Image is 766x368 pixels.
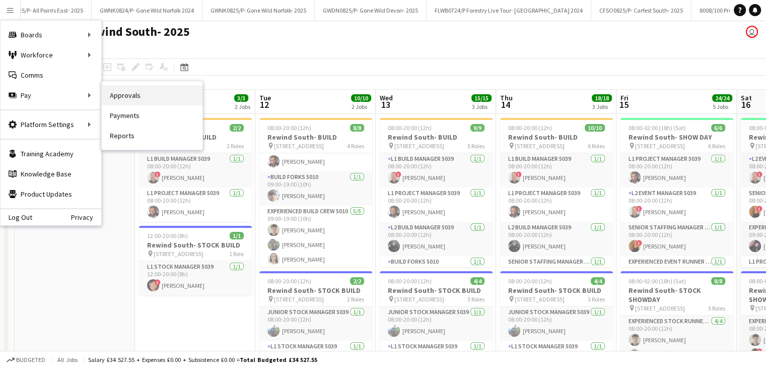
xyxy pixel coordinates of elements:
app-job-card: 08:00-02:00 (18h) (Sat)6/6Rewind South- SHOW DAY [STREET_ADDRESS]6 RolesL1 Project Manager 50391/... [620,118,733,267]
app-user-avatar: Elizabeth Ramirez Baca [746,26,758,38]
span: 08:00-20:00 (12h) [267,124,311,132]
h3: Rewind South- STOCK BUILD [500,286,613,295]
span: Wed [380,93,393,102]
app-job-card: 08:00-20:00 (12h)2/2Rewind South- BUILD [STREET_ADDRESS]2 RolesL1 Build Manager 50391/108:00-20:0... [139,118,252,222]
span: 08:00-20:00 (12h) [508,124,552,132]
button: GWNK0824/P- Gone Wild Norfolk 2024 [92,1,202,20]
button: GWNK0825/P- Gone Wild Norfolk- 2025 [202,1,315,20]
span: Fri [620,93,629,102]
span: ! [155,279,161,285]
h3: Rewind South- SHOW DAY [620,133,733,142]
span: 16 [739,99,752,110]
span: [STREET_ADDRESS] [394,295,444,303]
span: [STREET_ADDRESS] [394,142,444,150]
span: 13 [378,99,393,110]
span: 2/2 [350,277,364,285]
a: Payments [102,105,202,126]
span: [STREET_ADDRESS] [515,142,565,150]
span: 3/3 [234,94,248,102]
span: 5 Roles [708,304,725,312]
span: 08:00-02:00 (18h) (Sat) [629,277,686,285]
span: Total Budgeted £34 527.55 [240,356,317,363]
span: ! [155,171,161,177]
app-card-role: Build Forks 50101/109:00-19:00 (10h)[PERSON_NAME] [259,171,372,206]
app-card-role: L1 Build Manager 50391/108:00-20:00 (12h)![PERSON_NAME] [380,153,493,188]
app-job-card: 08:00-20:00 (12h)10/10Rewind South- BUILD [STREET_ADDRESS]6 RolesL1 Build Manager 50391/108:00-20... [500,118,613,267]
span: 18/18 [592,94,612,102]
span: [STREET_ADDRESS] [515,295,565,303]
div: 3 Jobs [592,103,611,110]
app-job-card: 08:00-20:00 (12h)9/9Rewind South- BUILD [STREET_ADDRESS]5 RolesL1 Build Manager 50391/108:00-20:0... [380,118,493,267]
app-card-role: L1 Project Manager 50391/108:00-20:00 (12h)[PERSON_NAME] [620,153,733,188]
app-card-role: L1 Project Manager 50391/108:00-20:00 (12h)[PERSON_NAME] [139,188,252,222]
app-job-card: 12:00-20:00 (8h)1/1Rewind South- STOCK BUILD [STREET_ADDRESS]1 RoleL1 Stock Manager 50391/112:00-... [139,226,252,295]
div: 5 Jobs [713,103,732,110]
span: 08:00-20:00 (12h) [508,277,552,285]
app-card-role: L1 Project Manager 50391/108:00-20:00 (12h)[PERSON_NAME] [500,188,613,222]
button: Budgeted [5,354,47,365]
span: 8/8 [350,124,364,132]
app-card-role: Senior Staffing Manager 50391/108:00-20:00 (12h)![PERSON_NAME] [620,222,733,256]
app-card-role: L1 Build Manager 50391/108:00-20:00 (12h)![PERSON_NAME] [139,153,252,188]
span: [STREET_ADDRESS] [154,250,203,258]
app-card-role: L2 Build Manager 50391/108:00-20:00 (12h)[PERSON_NAME] [500,222,613,256]
span: 6/6 [711,124,725,132]
app-card-role: Junior Stock Manager 50391/108:00-20:00 (12h)[PERSON_NAME] [259,306,372,341]
span: 15 [619,99,629,110]
span: [STREET_ADDRESS] [635,142,685,150]
span: Thu [500,93,513,102]
span: [STREET_ADDRESS] [635,304,685,312]
span: 08:00-20:00 (12h) [388,277,432,285]
div: Salary £34 527.55 + Expenses £0.00 + Subsistence £0.00 = [88,356,317,363]
app-card-role: L2 Event Manager 50391/108:00-20:00 (12h)![PERSON_NAME] [620,188,733,222]
div: 2 Jobs [352,103,371,110]
h3: Rewind South- BUILD [259,133,372,142]
a: Product Updates [1,184,101,204]
a: Comms [1,65,101,85]
app-card-role: Junior Stock Manager 50391/108:00-20:00 (12h)[PERSON_NAME] [500,306,613,341]
a: Privacy [71,213,101,221]
button: CFSO0825/P- Carfest South- 2025 [591,1,691,20]
div: Platform Settings [1,114,101,135]
h3: Rewind South- BUILD [500,133,613,142]
span: 5 Roles [467,142,484,150]
app-job-card: 08:00-20:00 (12h)8/8Rewind South- BUILD [STREET_ADDRESS]4 Roles08:00-20:00 (12h)![PERSON_NAME]L1 ... [259,118,372,267]
span: 24/24 [712,94,732,102]
app-card-role: Junior Stock Manager 50391/108:00-20:00 (12h)[PERSON_NAME] [380,306,493,341]
span: 4 Roles [347,142,364,150]
app-card-role: L2 Build Manager 50391/108:00-20:00 (12h)[PERSON_NAME] [380,222,493,256]
span: Sat [741,93,752,102]
div: Workforce [1,45,101,65]
span: 2 Roles [347,295,364,303]
app-card-role: Build Forks 50101/109:00-19:00 (10h) [380,256,493,290]
span: 9/9 [470,124,484,132]
span: 12 [258,99,271,110]
span: 4/4 [591,277,605,285]
span: ! [756,348,762,354]
span: 6 Roles [588,142,605,150]
span: 08:00-20:00 (12h) [388,124,432,132]
app-card-role: Experienced Build Crew 50105/509:00-19:00 (10h)[PERSON_NAME][PERSON_NAME][PERSON_NAME] [259,206,372,298]
button: FLWB0724/P Forestry Live Tour- [GEOGRAPHIC_DATA] 2024 [427,1,591,20]
h3: Rewind South- STOCK BUILD [259,286,372,295]
app-card-role: L1 Project Manager 50391/108:00-20:00 (12h)[PERSON_NAME] [380,188,493,222]
span: ! [516,171,522,177]
span: 2/2 [230,124,244,132]
span: ! [756,171,762,177]
a: Approvals [102,85,202,105]
span: 12:00-20:00 (8h) [147,232,188,239]
button: GWDN0825/P- Gone Wild Devon- 2025 [315,1,427,20]
span: All jobs [55,356,80,363]
span: ! [756,206,762,212]
h3: Rewind South- STOCK BUILD [139,240,252,250]
a: Training Academy [1,144,101,164]
span: [STREET_ADDRESS] [274,295,324,303]
span: [STREET_ADDRESS] [274,142,324,150]
span: Tue [259,93,271,102]
span: 08:00-02:00 (18h) (Sat) [629,124,686,132]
